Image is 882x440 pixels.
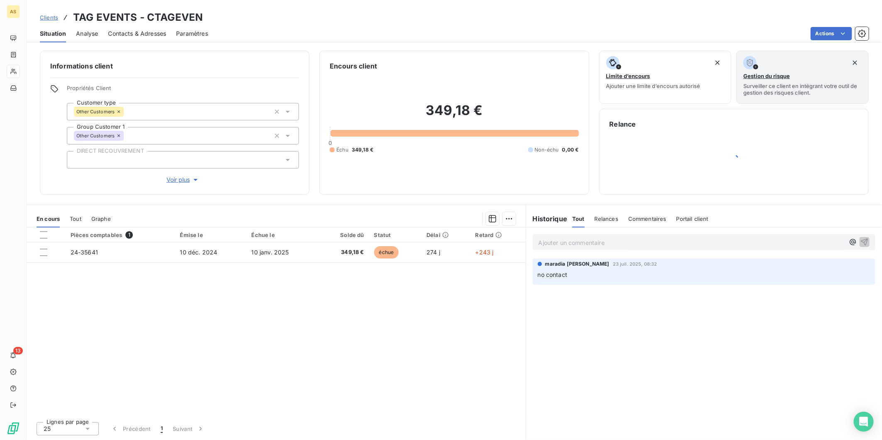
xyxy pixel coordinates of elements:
[475,232,521,238] div: Retard
[76,29,98,38] span: Analyse
[76,133,115,138] span: Other Customers
[67,85,299,96] span: Propriétés Client
[37,215,60,222] span: En cours
[336,146,348,154] span: Échu
[40,14,58,21] span: Clients
[105,420,156,438] button: Précédent
[613,262,657,266] span: 23 juil. 2025, 08:32
[50,61,299,71] h6: Informations client
[74,156,81,164] input: Ajouter une valeur
[71,231,170,239] div: Pièces comptables
[606,73,650,79] span: Limite d’encours
[736,51,869,104] button: Gestion du risqueSurveiller ce client en intégrant votre outil de gestion des risques client.
[628,215,666,222] span: Commentaires
[562,146,579,154] span: 0,00 €
[44,425,51,433] span: 25
[426,249,440,256] span: 274 j
[180,249,218,256] span: 10 déc. 2024
[535,146,559,154] span: Non-échu
[743,73,790,79] span: Gestion du risque
[76,109,115,114] span: Other Customers
[330,102,578,127] h2: 349,18 €
[156,420,168,438] button: 1
[124,132,130,139] input: Ajouter une valeur
[854,412,874,432] div: Open Intercom Messenger
[323,248,364,257] span: 349,18 €
[323,232,364,238] div: Solde dû
[599,51,732,104] button: Limite d’encoursAjouter une limite d’encours autorisé
[526,214,568,224] h6: Historique
[374,232,417,238] div: Statut
[606,83,701,89] span: Ajouter une limite d’encours autorisé
[676,215,708,222] span: Portail client
[595,215,618,222] span: Relances
[743,83,862,96] span: Surveiller ce client en intégrant votre outil de gestion des risques client.
[168,420,210,438] button: Suivant
[252,249,289,256] span: 10 janv. 2025
[538,271,568,278] span: no contact
[426,232,465,238] div: Délai
[167,176,200,184] span: Voir plus
[252,232,313,238] div: Échue le
[67,175,299,184] button: Voir plus
[70,215,81,222] span: Tout
[475,249,494,256] span: +243 j
[811,27,852,40] button: Actions
[572,215,585,222] span: Tout
[125,231,133,239] span: 1
[7,5,20,18] div: AS
[13,347,23,354] span: 13
[7,422,20,435] img: Logo LeanPay
[610,119,858,129] h6: Relance
[176,29,208,38] span: Paramètres
[124,108,130,115] input: Ajouter une valeur
[328,139,332,146] span: 0
[180,232,242,238] div: Émise le
[40,13,58,22] a: Clients
[71,249,98,256] span: 24-35641
[352,146,373,154] span: 349,18 €
[161,425,163,433] span: 1
[108,29,166,38] span: Contacts & Adresses
[40,29,66,38] span: Situation
[374,246,399,259] span: échue
[545,260,610,268] span: maradia [PERSON_NAME]
[91,215,111,222] span: Graphe
[330,61,377,71] h6: Encours client
[73,10,203,25] h3: TAG EVENTS - CTAGEVEN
